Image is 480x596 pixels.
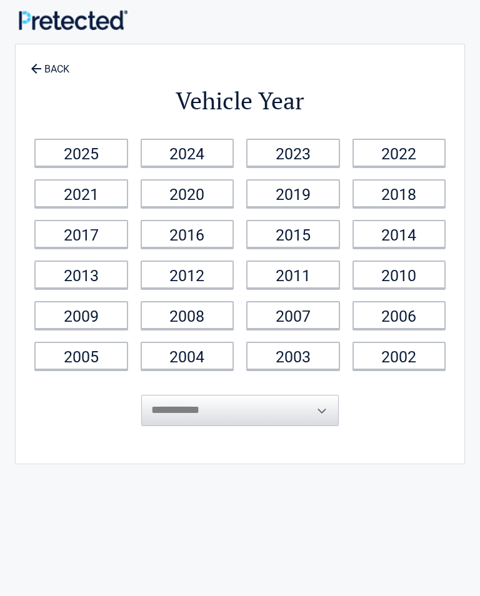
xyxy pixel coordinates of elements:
[246,139,340,167] a: 2023
[352,261,446,289] a: 2010
[34,301,128,329] a: 2009
[352,220,446,248] a: 2014
[141,261,234,289] a: 2012
[246,179,340,207] a: 2019
[34,342,128,370] a: 2005
[352,179,446,207] a: 2018
[141,179,234,207] a: 2020
[34,139,128,167] a: 2025
[352,342,446,370] a: 2002
[246,261,340,289] a: 2011
[246,220,340,248] a: 2015
[34,179,128,207] a: 2021
[141,139,234,167] a: 2024
[28,52,72,74] a: BACK
[246,301,340,329] a: 2007
[141,342,234,370] a: 2004
[141,220,234,248] a: 2016
[34,220,128,248] a: 2017
[28,85,452,117] h2: Vehicle Year
[34,261,128,289] a: 2013
[352,139,446,167] a: 2022
[141,301,234,329] a: 2008
[19,10,127,29] img: Main Logo
[352,301,446,329] a: 2006
[246,342,340,370] a: 2003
